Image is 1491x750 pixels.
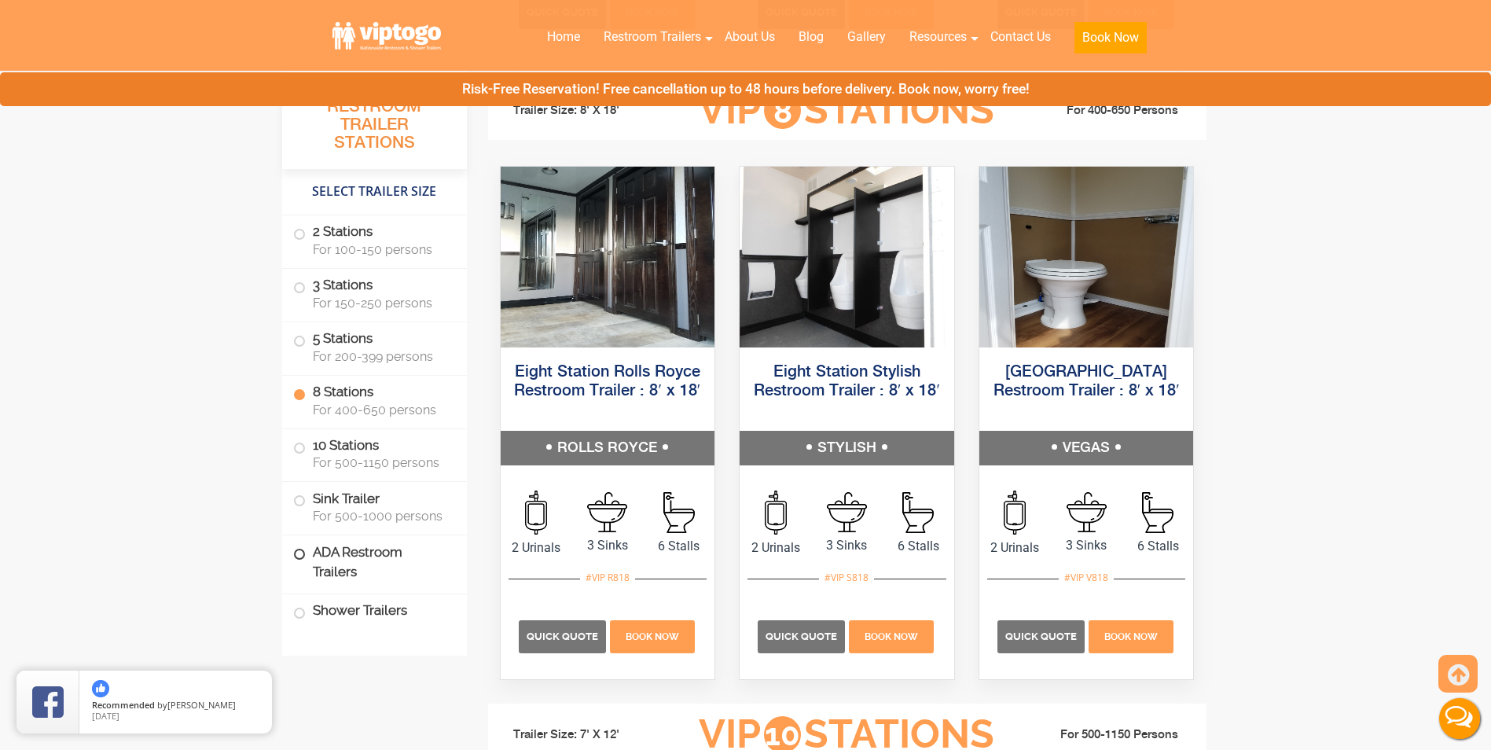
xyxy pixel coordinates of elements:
[293,376,456,425] label: 8 Stations
[1051,536,1122,555] span: 3 Sinks
[1005,631,1077,642] span: Quick Quote
[626,631,679,642] span: Book Now
[754,364,940,399] a: Eight Station Stylish Restroom Trailer : 8′ x 18′
[580,568,635,588] div: #VIP R818
[592,20,713,54] a: Restroom Trailers
[766,631,837,642] span: Quick Quote
[501,167,715,347] img: An image of 8 station shower outside view
[811,536,883,555] span: 3 Sinks
[1086,628,1175,643] a: Book Now
[1142,492,1173,533] img: an icon of stall
[758,628,847,643] a: Quick Quote
[740,539,811,557] span: 2 Urinals
[764,92,801,129] span: 8
[902,492,934,533] img: an icon of stall
[313,403,448,417] span: For 400-650 persons
[535,20,592,54] a: Home
[525,491,547,535] img: an icon of urinal
[282,75,467,169] h3: All Portable Restroom Trailer Stations
[1104,631,1158,642] span: Book Now
[787,20,835,54] a: Blog
[663,492,695,533] img: an icon of stall
[979,20,1063,54] a: Contact Us
[1122,537,1194,556] span: 6 Stalls
[979,167,1194,347] img: An image of 8 station shower outside view
[1019,101,1195,120] li: For 400-650 Persons
[713,20,787,54] a: About Us
[847,628,936,643] a: Book Now
[514,364,700,399] a: Eight Station Rolls Royce Restroom Trailer : 8′ x 18′
[501,539,572,557] span: 2 Urinals
[293,429,456,478] label: 10 Stations
[167,699,236,711] span: [PERSON_NAME]
[92,700,259,711] span: by
[1074,22,1147,53] button: Book Now
[282,177,467,207] h4: Select Trailer Size
[313,296,448,311] span: For 150-250 persons
[1063,20,1159,63] a: Book Now
[313,242,448,257] span: For 100-150 persons
[883,537,954,556] span: 6 Stalls
[92,699,155,711] span: Recommended
[898,20,979,54] a: Resources
[293,322,456,371] label: 5 Stations
[293,482,456,531] label: Sink Trailer
[1019,726,1195,744] li: For 500-1150 Persons
[997,628,1087,643] a: Quick Quote
[608,628,696,643] a: Book Now
[643,537,714,556] span: 6 Stalls
[587,492,627,532] img: an icon of sink
[32,686,64,718] img: Review Rating
[1067,492,1107,532] img: an icon of sink
[313,509,448,524] span: For 500-1000 persons
[865,631,918,642] span: Book Now
[765,491,787,535] img: an icon of urinal
[499,87,675,134] li: Trailer Size: 8' X 18'
[293,594,456,628] label: Shower Trailers
[293,535,456,589] label: ADA Restroom Trailers
[293,215,456,264] label: 2 Stations
[92,710,119,722] span: [DATE]
[571,536,643,555] span: 3 Sinks
[293,269,456,318] label: 3 Stations
[993,364,1180,399] a: [GEOGRAPHIC_DATA] Restroom Trailer : 8′ x 18′
[740,431,954,465] h5: STYLISH
[519,628,608,643] a: Quick Quote
[313,455,448,470] span: For 500-1150 persons
[1428,687,1491,750] button: Live Chat
[501,431,715,465] h5: ROLLS ROYCE
[819,568,874,588] div: #VIP S818
[835,20,898,54] a: Gallery
[827,492,867,532] img: an icon of sink
[1004,491,1026,535] img: an icon of urinal
[1059,568,1114,588] div: #VIP V818
[674,89,1019,132] h3: VIP Stations
[979,431,1194,465] h5: VEGAS
[979,539,1051,557] span: 2 Urinals
[92,680,109,697] img: thumbs up icon
[313,349,448,364] span: For 200-399 persons
[740,167,954,347] img: An image of 8 station shower outside view
[527,631,598,642] span: Quick Quote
